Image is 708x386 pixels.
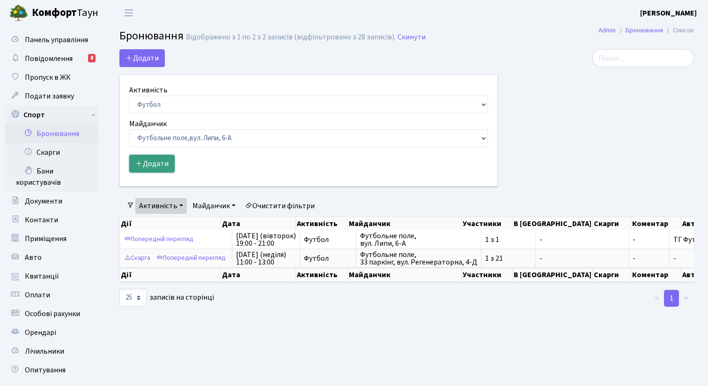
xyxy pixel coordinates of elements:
th: Дії [120,268,221,282]
b: [PERSON_NAME] [640,8,697,18]
a: Особові рахунки [5,304,98,323]
b: Комфорт [32,5,77,20]
a: Лічильники [5,342,98,361]
label: Майданчик [129,118,167,129]
th: Дії [120,217,221,230]
th: В [GEOGRAPHIC_DATA] [513,217,593,230]
th: Коментар [631,268,681,282]
span: 1 з 1 [485,236,531,243]
a: Очистити фільтри [241,198,318,214]
a: Скарга [122,251,153,265]
a: Пропуск в ЖК [5,68,98,87]
span: Орендарі [25,327,56,338]
span: Футбольне поле, 33 паркінг, вул. Регенераторна, 4-Д [360,251,477,266]
span: Повідомлення [25,53,73,64]
span: Таун [32,5,98,21]
th: Майданчик [348,217,462,230]
th: Дата [221,217,295,230]
label: Активність [129,84,168,96]
span: Пропуск в ЖК [25,72,71,83]
a: Панель управління [5,30,98,49]
a: Бани користувачів [5,162,98,192]
a: Бронювання [5,124,98,143]
span: Приміщення [25,234,66,244]
span: Футбол [304,236,352,243]
span: Бронювання [119,28,184,44]
span: - [673,253,676,264]
span: Оплати [25,290,50,300]
th: Скарги [593,217,631,230]
a: Скинути [398,33,426,42]
span: Лічильники [25,346,64,356]
span: Контакти [25,215,58,225]
a: Спорт [5,106,98,124]
span: 1 з 21 [485,255,531,262]
a: Майданчик [189,198,239,214]
a: Повідомлення8 [5,49,98,68]
label: записів на сторінці [119,289,214,307]
a: Оплати [5,286,98,304]
span: Документи [25,196,62,206]
span: - [633,255,665,262]
span: - [539,236,625,243]
a: 1 [664,290,679,307]
a: Admin [598,25,616,35]
nav: breadcrumb [584,21,708,40]
span: Панель управління [25,35,88,45]
input: Пошук... [592,49,694,67]
span: Авто [25,252,42,263]
select: записів на сторінці [119,289,147,307]
a: Активність [135,198,187,214]
button: Переключити навігацію [117,5,140,21]
a: Авто [5,248,98,267]
a: Скарги [5,143,98,162]
span: - [539,255,625,262]
span: Квитанції [25,271,59,281]
th: Скарги [593,268,631,282]
li: Список [663,25,694,36]
a: Бронювання [626,25,663,35]
img: logo.png [9,4,28,23]
span: [DATE] (неділя) 11:00 - 13:00 [236,251,296,266]
span: Опитування [25,365,66,375]
a: Квитанції [5,267,98,286]
div: 8 [88,54,96,62]
a: Документи [5,192,98,211]
span: Подати заявку [25,91,74,101]
a: Приміщення [5,229,98,248]
button: Додати [119,49,165,67]
button: Додати [129,155,175,173]
th: Майданчик [348,268,462,282]
span: - [633,236,665,243]
a: Подати заявку [5,87,98,106]
span: [DATE] (вівторок) 19:00 - 21:00 [236,232,296,247]
th: Активність [296,268,348,282]
a: [PERSON_NAME] [640,8,697,19]
th: Дата [221,268,295,282]
th: В [GEOGRAPHIC_DATA] [513,268,593,282]
th: Коментар [631,217,681,230]
th: Участники [462,217,513,230]
th: Участники [462,268,513,282]
a: Опитування [5,361,98,379]
span: Футбольне поле, вул. Липи, 6-А [360,232,477,247]
a: Контакти [5,211,98,229]
div: Відображено з 1 по 2 з 2 записів (відфільтровано з 28 записів). [186,33,396,42]
span: Особові рахунки [25,309,80,319]
a: Попередній перегляд [122,232,196,247]
th: Активність [296,217,348,230]
span: Футбол [304,255,352,262]
a: Орендарі [5,323,98,342]
a: Попередній перегляд [154,251,228,265]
